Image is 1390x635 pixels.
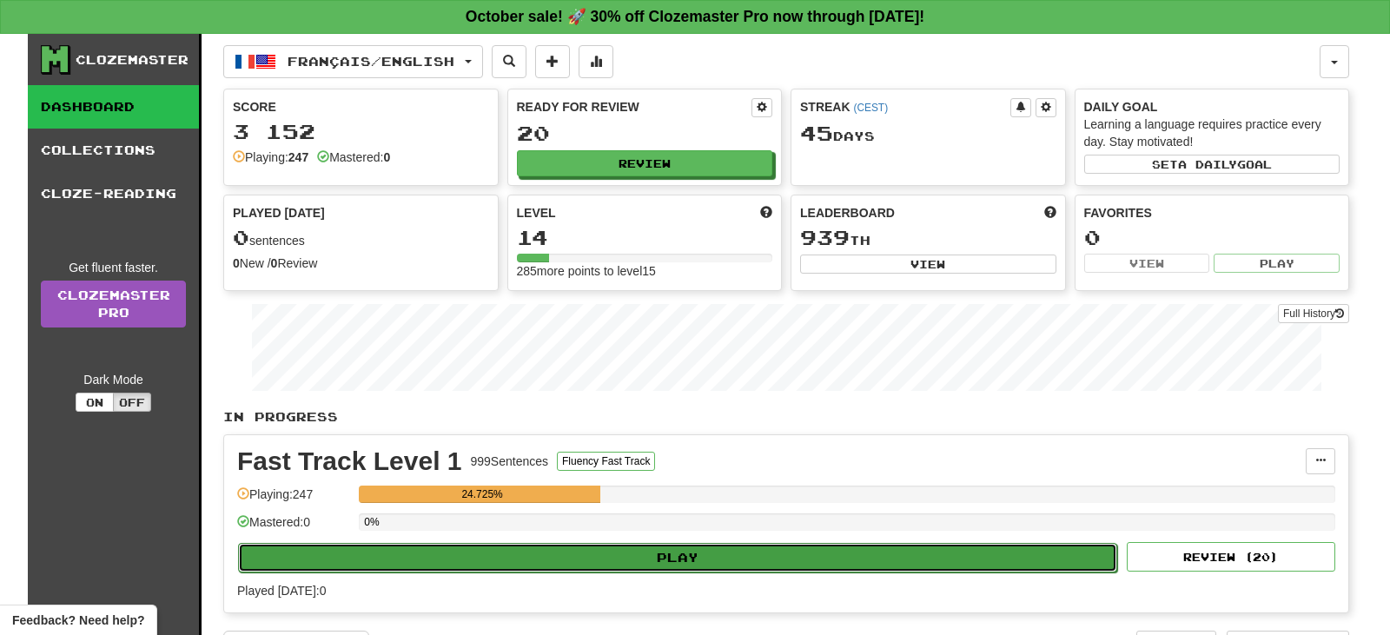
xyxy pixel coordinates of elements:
button: Review (20) [1127,542,1335,572]
div: Score [233,98,489,116]
button: On [76,393,114,412]
a: (CEST) [853,102,888,114]
div: 20 [517,122,773,144]
span: Played [DATE]: 0 [237,584,326,598]
div: Favorites [1084,204,1340,222]
div: Get fluent faster. [41,259,186,276]
div: 999 Sentences [471,453,549,470]
strong: 0 [233,256,240,270]
button: View [1084,254,1210,273]
div: Streak [800,98,1010,116]
div: Day s [800,122,1056,145]
div: Learning a language requires practice every day. Stay motivated! [1084,116,1340,150]
span: 0 [233,225,249,249]
span: 45 [800,121,833,145]
div: Clozemaster [76,51,189,69]
div: Playing: [233,149,308,166]
div: 14 [517,227,773,248]
div: Playing: 247 [237,486,350,514]
strong: 247 [288,150,308,164]
span: 939 [800,225,850,249]
span: This week in points, UTC [1044,204,1056,222]
div: New / Review [233,255,489,272]
a: Collections [28,129,199,172]
button: Search sentences [492,45,526,78]
span: Leaderboard [800,204,895,222]
button: Play [1214,254,1340,273]
button: Play [238,543,1117,572]
span: Played [DATE] [233,204,325,222]
div: Daily Goal [1084,98,1340,116]
div: 3 152 [233,121,489,142]
div: Mastered: 0 [237,513,350,542]
span: Score more points to level up [760,204,772,222]
button: Français/English [223,45,483,78]
button: View [800,255,1056,274]
span: a daily [1178,158,1237,170]
div: Dark Mode [41,371,186,388]
button: Fluency Fast Track [557,452,655,471]
strong: October sale! 🚀 30% off Clozemaster Pro now through [DATE]! [466,8,924,25]
span: Open feedback widget [12,612,144,629]
div: Ready for Review [517,98,752,116]
a: ClozemasterPro [41,281,186,327]
button: More stats [579,45,613,78]
button: Off [113,393,151,412]
span: Français / English [288,54,454,69]
strong: 0 [383,150,390,164]
div: th [800,227,1056,249]
strong: 0 [271,256,278,270]
div: Fast Track Level 1 [237,448,462,474]
span: Level [517,204,556,222]
div: sentences [233,227,489,249]
button: Seta dailygoal [1084,155,1340,174]
div: 285 more points to level 15 [517,262,773,280]
button: Full History [1278,304,1349,323]
button: Review [517,150,773,176]
p: In Progress [223,408,1349,426]
div: 0 [1084,227,1340,248]
a: Cloze-Reading [28,172,199,215]
a: Dashboard [28,85,199,129]
div: 24.725% [364,486,600,503]
div: Mastered: [317,149,390,166]
button: Add sentence to collection [535,45,570,78]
